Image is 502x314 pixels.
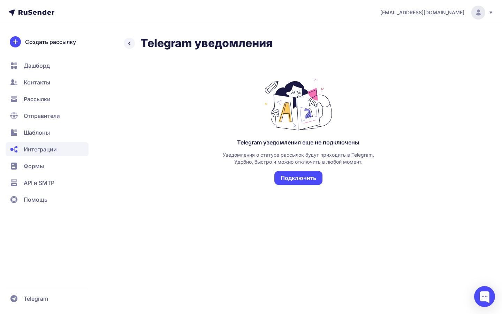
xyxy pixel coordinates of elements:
span: Создать рассылку [25,38,76,46]
span: Шаблоны [24,128,50,137]
div: Telegram уведомления еще не подключены [237,139,359,146]
span: Контакты [24,78,50,87]
a: Telegram [6,292,89,306]
span: Рассылки [24,95,51,103]
span: [EMAIL_ADDRESS][DOMAIN_NAME] [380,9,464,16]
span: Дашборд [24,61,50,70]
div: Уведомления о статусе рассылок будут приходить в Telegram. Удобно, быстро и можно отключить в люб... [222,151,375,165]
span: Интеграции [24,145,57,154]
span: Формы [24,162,44,170]
span: Telegram [24,294,48,303]
span: Помощь [24,195,47,204]
h2: Telegram уведомления [140,36,273,50]
span: Отправители [24,112,60,120]
img: Telegram уведомления [264,78,333,130]
span: API и SMTP [24,179,54,187]
button: Подключить [274,171,322,185]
